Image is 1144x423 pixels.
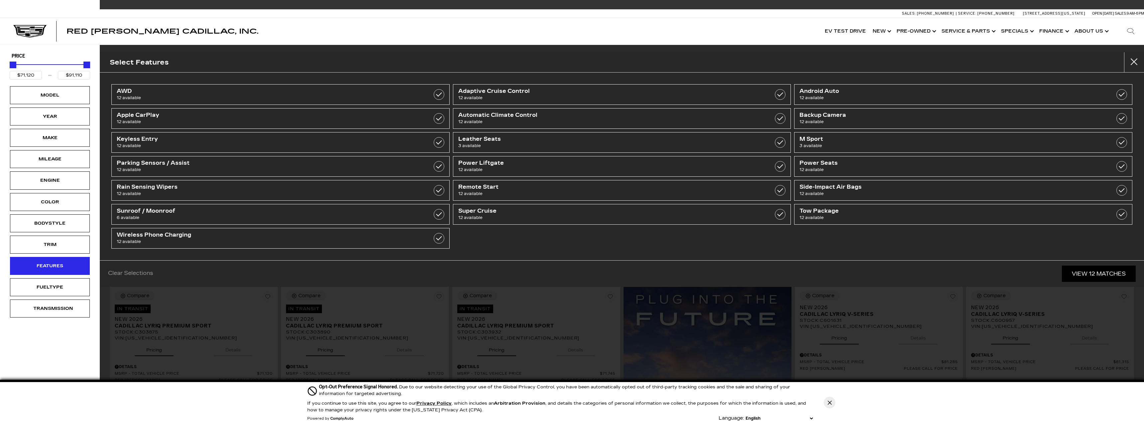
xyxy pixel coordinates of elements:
div: FueltypeFueltype [10,278,90,296]
a: Sunroof / Moonroof6 available [111,204,450,225]
span: Adaptive Cruise Control [458,88,737,95]
div: Fueltype [33,284,67,291]
a: Tow Package12 available [794,204,1132,225]
span: 12 available [117,95,395,101]
div: ColorColor [10,193,90,211]
a: Power Liftgate12 available [453,156,791,177]
span: 3 available [458,142,737,149]
span: 12 available [117,190,395,197]
span: 12 available [117,238,395,245]
span: Tow Package [799,208,1078,214]
a: Clear Selections [108,270,153,278]
input: Minimum [10,71,42,80]
a: Power Seats12 available [794,156,1132,177]
span: 12 available [799,166,1078,173]
strong: Arbitration Provision [494,401,545,406]
span: Backup Camera [799,112,1078,118]
span: Rain Sensing Wipers [117,184,395,190]
span: 12 available [458,214,737,221]
div: Features [33,262,67,270]
a: Pre-Owned [893,18,938,45]
a: M Sport3 available [794,132,1132,153]
div: YearYear [10,107,90,125]
span: 9 AM-6 PM [1127,11,1144,16]
span: Sunroof / Moonroof [117,208,395,214]
select: Language Select [744,415,814,422]
span: Remote Start [458,184,737,190]
a: Remote Start12 available [453,180,791,201]
span: 12 available [458,118,737,125]
a: Adaptive Cruise Control12 available [453,84,791,105]
a: Parking Sensors / Assist12 available [111,156,450,177]
button: Close [1124,52,1144,72]
span: 12 available [117,142,395,149]
span: Red [PERSON_NAME] Cadillac, Inc. [67,27,258,35]
img: Cadillac Dark Logo with Cadillac White Text [13,25,47,38]
div: Year [33,113,67,120]
a: AWD12 available [111,84,450,105]
span: 12 available [117,118,395,125]
div: Powered by [307,417,354,421]
span: 12 available [117,166,395,173]
a: Specials [998,18,1036,45]
a: [STREET_ADDRESS][US_STATE] [1023,11,1085,16]
span: 12 available [799,190,1078,197]
div: TrimTrim [10,236,90,254]
div: Minimum Price [10,62,16,68]
span: Power Seats [799,160,1078,166]
a: Backup Camera12 available [794,108,1132,129]
span: Sales: [1115,11,1127,16]
a: Rain Sensing Wipers12 available [111,180,450,201]
a: About Us [1071,18,1111,45]
span: 6 available [117,214,395,221]
div: ModelModel [10,86,90,104]
p: If you continue to use this site, you agree to our , which includes an , and details the categori... [307,401,806,413]
u: Privacy Policy [416,401,452,406]
span: Super Cruise [458,208,737,214]
div: MileageMileage [10,150,90,168]
span: 12 available [799,214,1078,221]
span: Side-Impact Air Bags [799,184,1078,190]
span: Android Auto [799,88,1078,95]
span: Leather Seats [458,136,737,142]
span: Opt-Out Preference Signal Honored . [319,384,399,390]
div: Maximum Price [83,62,90,68]
span: Open [DATE] [1092,11,1114,16]
a: Finance [1036,18,1071,45]
div: BodystyleBodystyle [10,214,90,232]
input: Maximum [58,71,90,80]
div: Make [33,134,67,141]
a: Keyless Entry12 available [111,132,450,153]
span: 3 available [799,142,1078,149]
span: Automatic Climate Control [458,112,737,118]
div: Search [1117,18,1144,45]
span: 12 available [799,118,1078,125]
a: New [869,18,893,45]
a: Apple CarPlay12 available [111,108,450,129]
div: Mileage [33,155,67,163]
h5: Price [12,53,88,59]
span: Power Liftgate [458,160,737,166]
div: Model [33,92,67,99]
a: View 12 Matches [1062,266,1136,282]
button: Close Button [824,397,835,408]
div: TransmissionTransmission [10,300,90,317]
a: ComplyAuto [330,417,354,421]
span: Sales: [902,11,916,16]
div: Trim [33,241,67,248]
a: Red [PERSON_NAME] Cadillac, Inc. [67,28,258,35]
div: Price [10,59,90,80]
a: Service: [PHONE_NUMBER] [956,12,1016,15]
div: Bodystyle [33,220,67,227]
span: Parking Sensors / Assist [117,160,395,166]
a: Android Auto12 available [794,84,1132,105]
span: 12 available [458,166,737,173]
h2: Select Features [110,57,169,68]
div: MakeMake [10,129,90,147]
span: Apple CarPlay [117,112,395,118]
span: Wireless Phone Charging [117,232,395,238]
div: Transmission [33,305,67,312]
a: Wireless Phone Charging12 available [111,228,450,249]
div: Language: [719,416,744,421]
